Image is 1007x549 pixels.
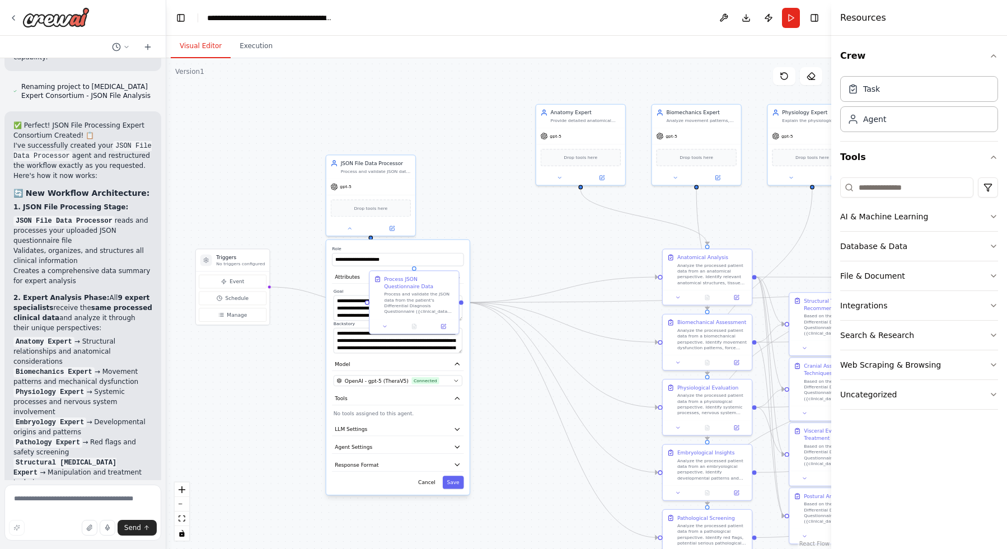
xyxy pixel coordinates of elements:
span: Drop tools here [354,204,387,212]
span: Event [229,278,244,285]
span: gpt-5 [340,184,352,190]
button: Response Format [332,458,463,472]
button: Manage [199,308,266,322]
div: Pathological Screening [677,514,735,522]
button: No output available [818,409,849,418]
button: No output available [399,322,430,331]
button: Search & Research [840,321,998,350]
label: Backstory [334,321,462,326]
button: toggle interactivity [175,526,189,541]
div: TriggersNo triggers configuredEventScheduleManage [195,248,270,325]
g: Edge from triggers to c9af959c-2107-4c73-a30e-1c8de8219db4 [269,283,365,306]
button: Open in side panel [372,224,413,233]
button: Tools [840,142,998,173]
li: Creates a comprehensive data summary for expert analysis [13,266,152,286]
code: Pathology Expert [13,438,82,448]
div: Anatomical AnalysisAnalyze the processed patient data from an anatomical perspective. Identify re... [662,248,753,305]
code: JSON File Data Processor [13,216,115,226]
div: JSON File Data Processor [341,159,411,167]
button: Open in side panel [431,322,456,331]
button: Uncategorized [840,380,998,409]
button: Attributes [332,270,463,284]
li: → Developmental origins and patterns [13,417,152,437]
button: No output available [692,358,723,367]
span: Schedule [226,294,249,302]
button: Improve this prompt [9,520,25,536]
div: JSON File Data ProcessorProcess and validate JSON data from the patient's Differential Diagnosis ... [325,154,416,236]
div: AI & Machine Learning [840,211,928,222]
div: Explain the physiological processes underlying {patient_condition} and how [MEDICAL_DATA] interve... [782,118,852,123]
h2: ✅ Perfect! JSON File Processing Expert Consortium Created! 📋 [13,120,152,140]
button: zoom in [175,482,189,497]
g: Edge from c9af959c-2107-4c73-a30e-1c8de8219db4 to 983ee241-a097-41ae-bcc0-d5bb89e954d1 [463,299,658,476]
div: Cranial Assessment and Techniques [804,362,874,377]
button: Execution [231,35,282,58]
button: Open in side panel [724,358,749,367]
g: Edge from bf616ade-ffb8-4680-ac00-64119761121d to bd4ae905-4fc3-486d-8d3e-d194d6cc7ab3 [756,321,784,346]
li: → Red flags and safety screening [13,437,152,457]
div: Analyze the processed patient data from an anatomical perspective. Identify relevant anatomical s... [677,262,747,285]
button: Agent Settings [332,440,463,454]
div: Provide detailed anatomical analysis and guidance for {patient_condition}, focusing on structural... [551,118,621,123]
span: LLM Settings [335,425,367,433]
button: AI & Machine Learning [840,202,998,231]
button: No output available [818,344,849,353]
div: Structural Treatment RecommendationsBased on the patient's Differential Diagnosis Questionnaire d... [789,292,879,356]
div: Based on the patient's Differential Diagnosis Questionnaire data ({clinical_data}), assess crania... [804,378,874,401]
div: Anatomy Expert [551,109,621,116]
span: gpt-5 [781,133,793,139]
div: File & Document [840,270,905,281]
button: OpenAI - gpt-5 (TheraV5)Connected [334,376,462,386]
button: Model [332,358,463,371]
p: No triggers configured [216,261,265,266]
g: Edge from fef1b9fc-55c8-456a-ab45-875e89b55e43 to da1aebb0-0790-43b4-8b4f-ef36460c534e [756,274,784,520]
img: Logo [22,7,90,27]
span: Renaming project to [MEDICAL_DATA] Expert Consortium - JSON File Analysis [21,82,152,100]
div: Process JSON Questionnaire DataProcess and validate the JSON data from the patient's Differential... [369,270,460,334]
span: gpt-5 [666,133,677,139]
g: Edge from c9af959c-2107-4c73-a30e-1c8de8219db4 to bf616ade-ffb8-4680-ac00-64119761121d [463,299,658,346]
span: Attributes [335,273,360,280]
code: Embryology Expert [13,417,86,428]
div: Database & Data [840,241,907,252]
div: Physiology Expert [782,109,852,116]
button: Crew [840,40,998,72]
strong: 1. JSON File Processing Stage: [13,203,128,211]
button: Open in side panel [813,173,854,182]
button: Database & Data [840,232,998,261]
g: Edge from c9af959c-2107-4c73-a30e-1c8de8219db4 to d0efcb8c-a1c3-4d4e-a1c0-c58b1c508b10 [463,299,658,411]
div: Agent [863,114,886,125]
div: Based on the patient's Differential Diagnosis Questionnaire data ({clinical_data}), analyze postu... [804,501,874,524]
button: LLM Settings [332,423,463,436]
strong: 🔄 New Workflow Architecture: [13,189,149,198]
button: No output available [818,474,849,483]
p: No tools assigned to this agent. [334,410,462,417]
li: reads and processes your uploaded JSON questionnaire file [13,215,152,246]
span: Connected [411,377,439,384]
div: Search & Research [840,330,914,341]
div: Process and validate the JSON data from the patient's Differential Diagnosis Questionnaire ({clin... [384,292,454,315]
div: Analyze the processed patient data from an embryological perspective. Identify developmental patt... [677,458,747,481]
span: gpt-5 [550,133,561,139]
h4: Resources [840,11,886,25]
g: Edge from c9af959c-2107-4c73-a30e-1c8de8219db4 to f67d1b32-feb0-493a-96ce-5f54d6f5c372 [463,299,658,541]
button: Hide left sidebar [173,10,189,26]
button: Hide right sidebar [807,10,822,26]
li: → Manipulation and treatment techniques [13,457,152,487]
div: Visceral Evaluation and Treatment [804,428,874,442]
div: Based on the patient's Differential Diagnosis Questionnaire data ({clinical_data}), provide struc... [804,313,874,336]
button: Send [118,520,157,536]
h3: Triggers [216,254,265,261]
div: Physiological Evaluation [677,384,738,391]
div: Anatomy ExpertProvide detailed anatomical analysis and guidance for {patient_condition}, focusing... [535,104,626,186]
div: Analyze movement patterns, force distribution, and mechanical dysfunction in {patient_condition} ... [666,118,736,123]
li: → Structural relationships and anatomical considerations [13,336,152,367]
button: fit view [175,512,189,526]
div: Version 1 [175,67,204,76]
button: Web Scraping & Browsing [840,350,998,379]
span: Drop tools here [680,154,713,161]
div: Analyze the processed patient data from a pathological perspective. Identify red flags, potential... [677,523,747,546]
code: Structural [MEDICAL_DATA] Expert [13,458,116,478]
span: Manage [227,311,247,318]
p: I've successfully created your agent and restructured the workflow exactly as you requested. Here... [13,140,152,181]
